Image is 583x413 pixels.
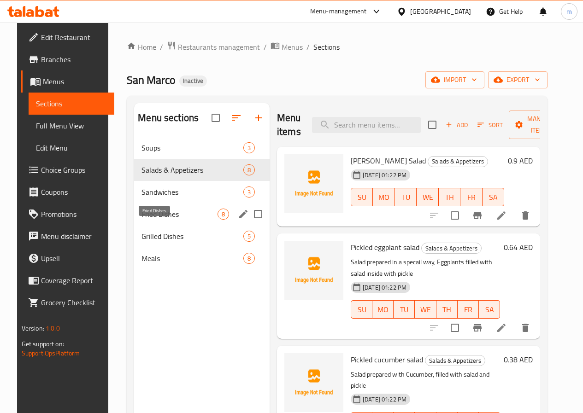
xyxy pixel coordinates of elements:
[46,322,60,334] span: 1.0.0
[21,225,114,247] a: Menu disclaimer
[22,347,80,359] a: Support.OpsPlatform
[22,338,64,350] span: Get support on:
[351,188,373,206] button: SU
[351,240,419,254] span: Pickled eggplant salad
[167,41,260,53] a: Restaurants management
[395,188,417,206] button: TU
[373,188,395,206] button: MO
[444,120,469,130] span: Add
[445,206,465,225] span: Select to update
[423,115,442,134] span: Select section
[359,395,410,404] span: [DATE] 01:22 PM
[127,41,156,52] a: Home
[225,107,247,129] span: Sort sections
[284,241,343,300] img: Pickled eggplant salad
[458,300,479,319] button: FR
[21,291,114,314] a: Grocery Checklist
[41,32,107,43] span: Edit Restaurant
[479,300,500,319] button: SA
[134,247,270,269] div: Meals8
[504,241,533,254] h6: 0.64 AED
[218,209,229,220] div: items
[394,300,415,319] button: TU
[351,369,500,392] p: Salad prepared with Cucumber, filled with salad and pickle
[141,186,243,198] span: Sandwiches
[313,41,340,52] span: Sections
[306,41,310,52] li: /
[284,154,343,213] img: Baba Ghanoush Salad
[36,120,107,131] span: Full Menu View
[466,204,489,227] button: Branch-specific-item
[41,164,107,175] span: Choice Groups
[134,203,270,225] div: Fried Dishes8edit
[508,154,533,167] h6: 0.9 AED
[442,118,471,132] span: Add item
[29,93,114,115] a: Sections
[141,164,243,175] span: Salads & Appetizers
[509,111,571,139] button: Manage items
[376,303,390,316] span: MO
[418,303,432,316] span: WE
[244,166,254,175] span: 8
[41,253,107,264] span: Upsell
[277,111,301,139] h2: Menu items
[372,300,394,319] button: MO
[244,232,254,241] span: 5
[160,41,163,52] li: /
[495,74,540,86] span: export
[417,188,438,206] button: WE
[218,210,229,219] span: 8
[21,247,114,269] a: Upsell
[134,137,270,159] div: Soups3
[141,209,218,220] span: Fried Dishes
[29,115,114,137] a: Full Menu View
[41,54,107,65] span: Branches
[264,41,267,52] li: /
[442,118,471,132] button: Add
[359,171,410,180] span: [DATE] 01:22 PM
[488,71,548,88] button: export
[516,113,563,136] span: Manage items
[483,303,496,316] span: SA
[21,48,114,70] a: Branches
[464,191,478,204] span: FR
[141,253,243,264] span: Meals
[138,111,199,125] h2: Menu sections
[471,118,509,132] span: Sort items
[21,70,114,93] a: Menus
[21,159,114,181] a: Choice Groups
[179,77,207,85] span: Inactive
[355,303,369,316] span: SU
[243,164,255,175] div: items
[477,120,503,130] span: Sort
[36,98,107,109] span: Sections
[21,26,114,48] a: Edit Restaurant
[355,191,369,204] span: SU
[351,154,426,168] span: [PERSON_NAME] Salad
[141,231,243,242] span: Grilled Dishes
[420,191,435,204] span: WE
[377,191,391,204] span: MO
[206,108,225,128] span: Select all sections
[461,303,475,316] span: FR
[312,117,421,133] input: search
[21,203,114,225] a: Promotions
[284,353,343,412] img: Pickled cucumber salad
[127,70,176,90] span: San Marco
[134,159,270,181] div: Salads & Appetizers8
[247,107,270,129] button: Add section
[22,322,44,334] span: Version:
[134,181,270,203] div: Sandwiches3
[134,133,270,273] nav: Menu sections
[244,144,254,152] span: 3
[21,181,114,203] a: Coupons
[440,303,454,316] span: TH
[29,137,114,159] a: Edit Menu
[425,355,485,366] span: Salads & Appetizers
[410,6,471,17] div: [GEOGRAPHIC_DATA]
[514,204,536,227] button: delete
[351,256,500,279] p: Salad prepared in a specail way, Eggplants filled with salad inside with pickle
